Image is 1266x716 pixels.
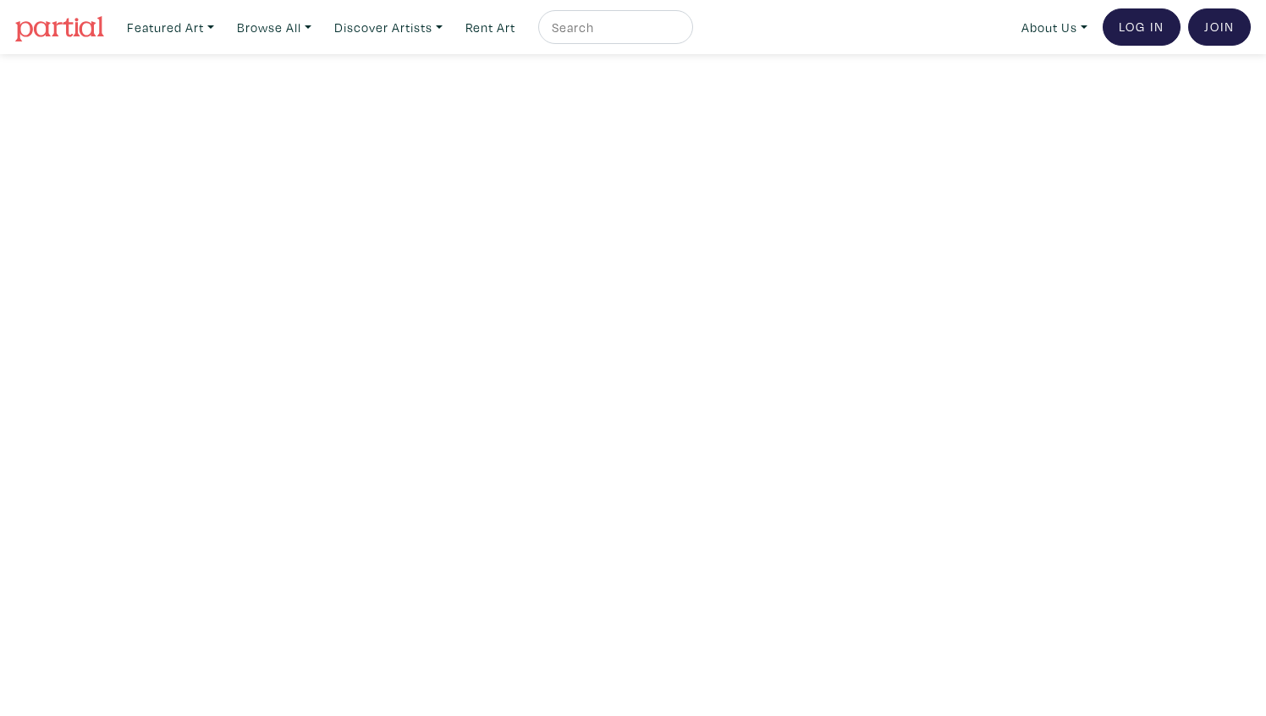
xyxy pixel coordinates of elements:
a: Join [1188,8,1251,46]
a: Browse All [229,10,319,45]
a: Featured Art [119,10,222,45]
a: Rent Art [458,10,523,45]
a: Log In [1103,8,1181,46]
a: About Us [1014,10,1095,45]
a: Discover Artists [327,10,450,45]
input: Search [550,17,677,38]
